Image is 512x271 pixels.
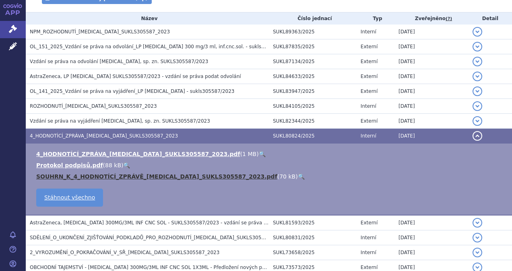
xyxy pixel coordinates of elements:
[473,233,482,242] button: detail
[30,133,178,139] span: 4_HODNOTÍCÍ_ZPRÁVA_ULTOMIRIS_SUKLS305587_2023
[361,103,376,109] span: Interní
[473,116,482,126] button: detail
[279,173,295,180] span: 70 kB
[269,54,357,69] td: SUKL87134/2025
[123,162,130,168] a: 🔍
[269,84,357,99] td: SUKL83947/2025
[473,42,482,51] button: detail
[30,235,285,240] span: SDĚLENÍ_O_UKONČENÍ_ZJIŠŤOVÁNÍ_PODKLADŮ_PRO_ROZHODNUTÍ_ULTOMIRIS_SUKLS305587_2023
[269,99,357,114] td: SUKL84105/2025
[36,151,240,157] a: 4_HODNOTÍCÍ_ZPRÁVA_[MEDICAL_DATA]_SUKLS305587_2023.pdf
[473,248,482,257] button: detail
[394,114,469,129] td: [DATE]
[30,29,170,35] span: NPM_ROZHODNUTÍ_ULTOMIRIS_SUKLS305587_2023
[394,25,469,39] td: [DATE]
[269,245,357,260] td: SUKL73658/2025
[36,189,103,207] a: Stáhnout všechno
[446,16,452,22] abbr: (?)
[26,12,269,25] th: Název
[30,44,293,49] span: OL_151_2025_Vzdání se práva na odvolání_LP ULTOMIRIS 300 mg/3 ml, inf.cnc.sol. - sukls305587/2023
[269,69,357,84] td: SUKL84633/2025
[394,99,469,114] td: [DATE]
[394,84,469,99] td: [DATE]
[242,151,256,157] span: 1 MB
[357,12,394,25] th: Typ
[36,162,103,168] a: Protokol podpisů.pdf
[473,86,482,96] button: detail
[473,218,482,228] button: detail
[36,173,277,180] a: SOUHRN_K_4_HODNOTÍCÍ_ZPRÁVĚ_[MEDICAL_DATA]_SUKLS305587_2023.pdf
[394,69,469,84] td: [DATE]
[36,150,504,158] li: ( )
[269,12,357,25] th: Číslo jednací
[469,12,512,25] th: Detail
[361,250,376,255] span: Interní
[30,250,219,255] span: 2_VYROZUMĚNÍ_O_POKRAČOVÁNÍ_V_SŘ_ULTOMIRIS_SUKLS305587_2023
[269,39,357,54] td: SUKL87835/2025
[298,173,305,180] a: 🔍
[473,131,482,141] button: detail
[30,103,157,109] span: ROZHODNUTÍ_ULTOMIRIS_SUKLS305587_2023
[473,57,482,66] button: detail
[394,245,469,260] td: [DATE]
[473,27,482,37] button: detail
[30,220,306,226] span: AstraZeneca, ULTOMIRIS 300MG/3ML INF CNC SOL - SUKLS305587/2023 - vzdání se práva na vyjádření k HZ
[361,133,376,139] span: Interní
[473,72,482,81] button: detail
[30,88,234,94] span: OL_141_2025_Vzdání se práva na vyjádření_LP ULTOMIRIS - sukls305587/2023
[361,29,376,35] span: Interní
[361,235,376,240] span: Interní
[361,44,378,49] span: Externí
[473,101,482,111] button: detail
[36,172,504,181] li: ( )
[361,88,378,94] span: Externí
[105,162,121,168] span: 88 kB
[30,59,208,64] span: Vzdání se práva na odvolání ULTOMIRIS, sp. zn. SUKLS305587/2023
[361,265,378,270] span: Externí
[36,161,504,169] li: ( )
[30,118,210,124] span: Vzdání se práva na vyjádření ULTOMIRIS, sp. zn. SUKLS305587/2023
[259,151,266,157] a: 🔍
[269,114,357,129] td: SUKL82344/2025
[269,129,357,144] td: SUKL80824/2025
[361,118,378,124] span: Externí
[394,54,469,69] td: [DATE]
[30,74,241,79] span: AstraZeneca, LP Ultomiris SUKLS305587/2023 - vzdání se práva podat odvolání
[394,215,469,230] td: [DATE]
[394,129,469,144] td: [DATE]
[361,59,378,64] span: Externí
[394,39,469,54] td: [DATE]
[269,25,357,39] td: SUKL89363/2025
[269,230,357,245] td: SUKL80831/2025
[394,12,469,25] th: Zveřejněno
[361,220,378,226] span: Externí
[394,230,469,245] td: [DATE]
[269,215,357,230] td: SUKL81593/2025
[361,74,378,79] span: Externí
